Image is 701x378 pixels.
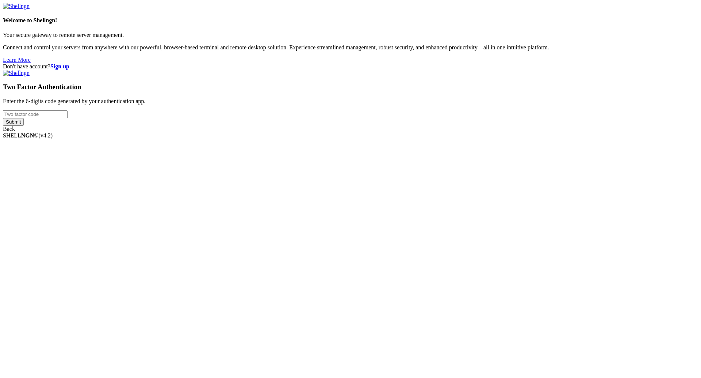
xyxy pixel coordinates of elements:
[3,63,698,70] div: Don't have account?
[50,63,69,69] a: Sign up
[3,3,30,10] img: Shellngn
[3,32,698,38] p: Your secure gateway to remote server management.
[3,132,53,139] span: SHELL ©
[21,132,34,139] b: NGN
[3,44,698,51] p: Connect and control your servers from anywhere with our powerful, browser-based terminal and remo...
[3,118,24,126] input: Submit
[3,110,68,118] input: Two factor code
[3,57,31,63] a: Learn More
[3,98,698,105] p: Enter the 6-digits code generated by your authentication app.
[3,126,15,132] a: Back
[39,132,53,139] span: 4.2.0
[3,17,698,24] h4: Welcome to Shellngn!
[3,70,30,76] img: Shellngn
[3,83,698,91] h3: Two Factor Authentication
